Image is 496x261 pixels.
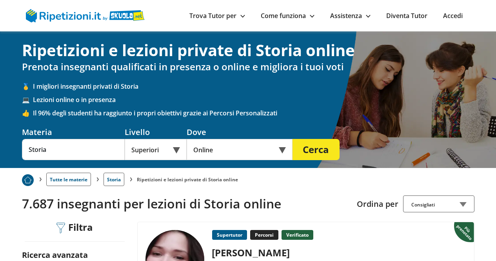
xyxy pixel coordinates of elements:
img: Piu prenotato [454,221,476,243]
a: Tutte le materie [46,173,91,186]
img: logo Skuola.net | Ripetizioni.it [26,9,145,22]
nav: breadcrumb d-none d-tablet-block [22,168,474,186]
p: Supertutor [212,230,247,240]
div: Online [187,139,293,160]
input: Es. Matematica [22,139,125,160]
label: Ricerca avanzata [22,250,88,260]
p: Percorsi [250,230,278,240]
a: Trova Tutor per [189,11,245,20]
img: Filtra filtri mobile [56,223,65,234]
a: Diventa Tutor [386,11,427,20]
div: Filtra [54,222,96,234]
h1: Ripetizioni e lezioni private di Storia online [22,41,474,60]
h2: Prenota insegnanti qualificati in presenza o online e migliora i tuoi voti [22,61,474,73]
span: 👍 [22,109,33,117]
span: Il 96% degli studenti ha raggiunto i propri obiettivi grazie ai Percorsi Personalizzati [33,109,474,117]
span: I migliori insegnanti privati di Storia [33,82,474,91]
div: Livello [125,127,187,137]
a: Come funziona [261,11,314,20]
div: Superiori [125,139,187,160]
p: Verificato [282,230,313,240]
img: Piu prenotato [22,174,34,186]
div: Dove [187,127,293,137]
h2: 7.687 insegnanti per lezioni di Storia online [22,196,351,211]
span: Lezioni online o in presenza [33,95,474,104]
span: 🥇 [22,82,33,91]
span: 💻 [22,95,33,104]
button: Cerca [293,139,340,160]
div: Materia [22,127,125,137]
a: Storia [104,173,124,186]
li: Ripetizioni e lezioni private di Storia online [137,176,238,183]
a: Accedi [443,11,463,20]
div: Consigliati [403,195,474,212]
div: [PERSON_NAME] [209,246,375,259]
a: Assistenza [330,11,371,20]
label: Ordina per [357,199,398,209]
a: logo Skuola.net | Ripetizioni.it [26,11,145,19]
